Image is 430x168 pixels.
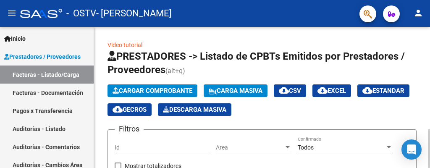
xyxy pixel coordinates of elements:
[4,34,26,43] span: Inicio
[279,85,289,95] mat-icon: cloud_download
[312,84,351,97] button: EXCEL
[158,103,231,116] app-download-masive: Descarga masiva de comprobantes (adjuntos)
[357,84,409,97] button: Estandar
[107,84,197,97] button: Cargar Comprobante
[107,42,142,48] a: Video tutorial
[163,106,226,113] span: Descarga Masiva
[107,103,152,116] button: Gecros
[401,139,422,160] div: Open Intercom Messenger
[66,4,96,23] span: - OSTV
[7,8,17,18] mat-icon: menu
[4,52,81,61] span: Prestadores / Proveedores
[204,84,267,97] button: Carga Masiva
[216,144,284,151] span: Area
[113,87,192,94] span: Cargar Comprobante
[113,104,123,114] mat-icon: cloud_download
[158,103,231,116] button: Descarga Masiva
[413,8,423,18] mat-icon: person
[115,123,144,135] h3: Filtros
[209,87,262,94] span: Carga Masiva
[298,144,314,151] span: Todos
[317,87,346,94] span: EXCEL
[113,106,147,113] span: Gecros
[107,50,405,76] span: PRESTADORES -> Listado de CPBTs Emitidos por Prestadores / Proveedores
[317,85,328,95] mat-icon: cloud_download
[96,4,172,23] span: - [PERSON_NAME]
[362,85,372,95] mat-icon: cloud_download
[362,87,404,94] span: Estandar
[165,67,185,75] span: (alt+q)
[279,87,301,94] span: CSV
[274,84,306,97] button: CSV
